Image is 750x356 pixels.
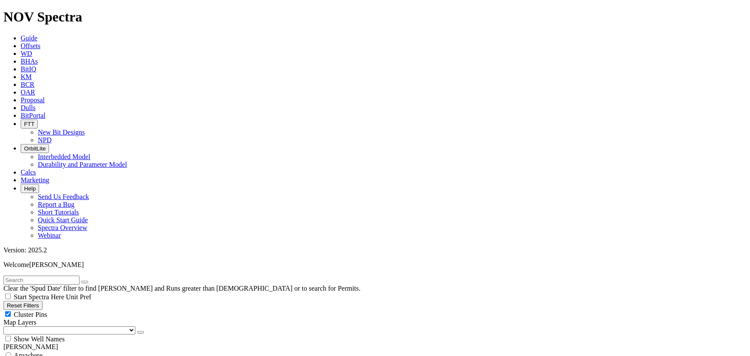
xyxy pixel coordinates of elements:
a: Report a Bug [38,201,74,208]
a: Spectra Overview [38,224,87,231]
span: [PERSON_NAME] [29,261,84,268]
span: Clear the 'Spud Date' filter to find [PERSON_NAME] and Runs greater than [DEMOGRAPHIC_DATA] or to... [3,285,361,292]
button: FTT [21,120,38,129]
a: WD [21,50,32,57]
a: Webinar [38,232,61,239]
a: BHAs [21,58,38,65]
a: Guide [21,34,37,42]
a: Interbedded Model [38,153,90,160]
a: BCR [21,81,34,88]
a: KM [21,73,32,80]
a: BitPortal [21,112,46,119]
a: Send Us Feedback [38,193,89,200]
span: Show Well Names [14,335,64,343]
a: Quick Start Guide [38,216,88,224]
a: Offsets [21,42,40,49]
div: Version: 2025.2 [3,246,747,254]
button: Help [21,184,39,193]
a: Dulls [21,104,36,111]
span: OrbitLite [24,145,46,152]
a: NPD [38,136,52,144]
span: Start Spectra Here [14,293,64,301]
a: Short Tutorials [38,209,79,216]
div: [PERSON_NAME] [3,343,747,351]
a: BitIQ [21,65,36,73]
span: Cluster Pins [14,311,47,318]
p: Welcome [3,261,747,269]
a: Calcs [21,169,36,176]
span: Unit Pref [66,293,91,301]
span: FTT [24,121,34,127]
a: Marketing [21,176,49,184]
a: OAR [21,89,35,96]
h1: NOV Spectra [3,9,747,25]
span: Map Layers [3,319,37,326]
input: Search [3,276,80,285]
button: Reset Filters [3,301,43,310]
input: Start Spectra Here [5,294,11,299]
a: Proposal [21,96,45,104]
button: OrbitLite [21,144,49,153]
span: Help [24,185,36,192]
a: New Bit Designs [38,129,85,136]
a: Durability and Parameter Model [38,161,127,168]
